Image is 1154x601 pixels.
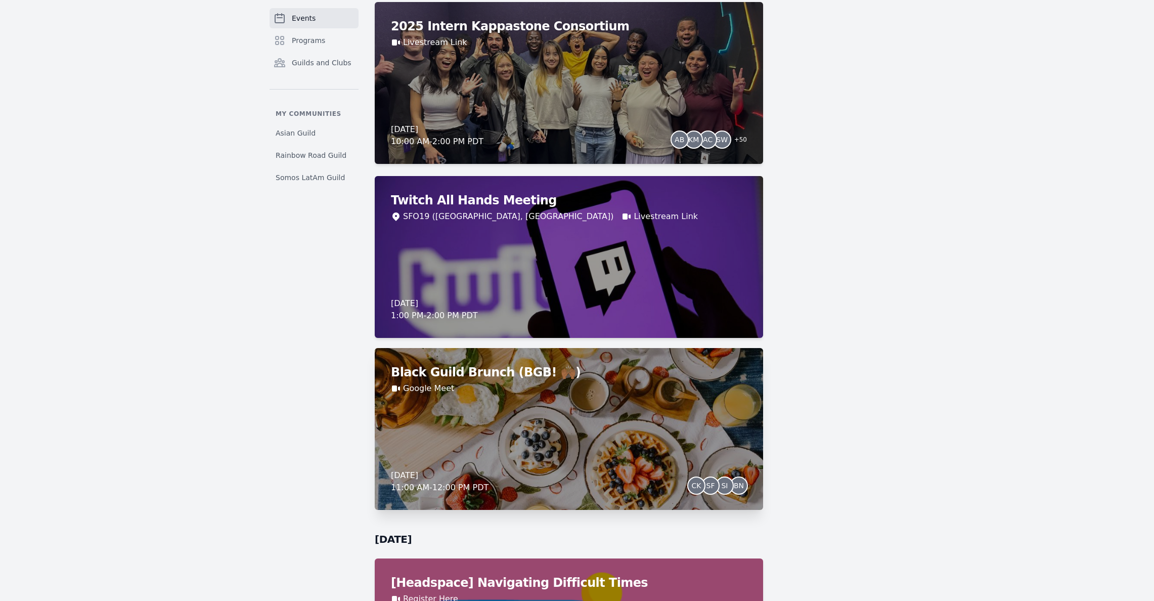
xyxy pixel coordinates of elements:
[692,482,701,489] span: CK
[375,348,763,510] a: Black Guild Brunch (BGB! 🙌🏾)Google Meet[DATE]11:00 AM-12:00 PM PDTCKSFSIBN
[391,192,747,208] h2: Twitch All Hands Meeting
[391,18,747,34] h2: 2025 Intern Kappastone Consortium
[276,128,316,138] span: Asian Guild
[375,176,763,338] a: Twitch All Hands MeetingSFO19 ([GEOGRAPHIC_DATA], [GEOGRAPHIC_DATA])Livestream Link[DATE]1:00 PM-...
[270,168,359,187] a: Somos LatAm Guild
[391,123,483,148] div: [DATE] 10:00 AM - 2:00 PM PDT
[292,35,325,46] span: Programs
[721,482,728,489] span: SI
[391,364,747,380] h2: Black Guild Brunch (BGB! 🙌🏾)
[703,136,713,143] span: AC
[688,136,699,143] span: KM
[270,30,359,51] a: Programs
[734,482,744,489] span: BN
[403,382,454,395] a: Google Meet
[375,532,763,546] h2: [DATE]
[706,482,715,489] span: SF
[270,124,359,142] a: Asian Guild
[391,469,489,494] div: [DATE] 11:00 AM - 12:00 PM PDT
[403,210,613,223] div: SFO19 ([GEOGRAPHIC_DATA], [GEOGRAPHIC_DATA])
[276,150,346,160] span: Rainbow Road Guild
[403,36,467,49] a: Livestream Link
[292,13,316,23] span: Events
[270,8,359,187] nav: Sidebar
[276,173,345,183] span: Somos LatAm Guild
[634,210,698,223] a: Livestream Link
[391,297,478,322] div: [DATE] 1:00 PM - 2:00 PM PDT
[270,8,359,28] a: Events
[292,58,351,68] span: Guilds and Clubs
[270,110,359,118] p: My communities
[716,136,728,143] span: SW
[270,146,359,164] a: Rainbow Road Guild
[270,53,359,73] a: Guilds and Clubs
[675,136,684,143] span: AB
[391,575,747,591] h2: [Headspace] Navigating Difficult Times
[375,2,763,164] a: 2025 Intern Kappastone ConsortiumLivestream Link[DATE]10:00 AM-2:00 PM PDTABKMACSW+50
[728,134,747,148] span: + 50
